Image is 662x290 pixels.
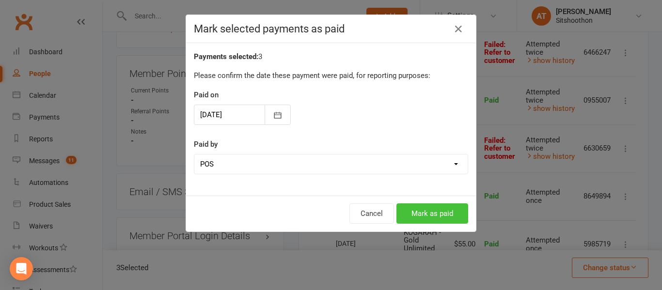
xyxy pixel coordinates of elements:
h4: Mark selected payments as paid [194,23,468,35]
button: Cancel [349,203,394,224]
p: Please confirm the date these payment were paid, for reporting purposes: [194,70,468,81]
div: 3 [194,51,468,62]
label: Paid on [194,89,219,101]
div: Open Intercom Messenger [10,257,33,280]
strong: Payments selected: [194,52,258,61]
label: Paid by [194,138,218,150]
button: Close [451,21,466,37]
button: Mark as paid [396,203,468,224]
